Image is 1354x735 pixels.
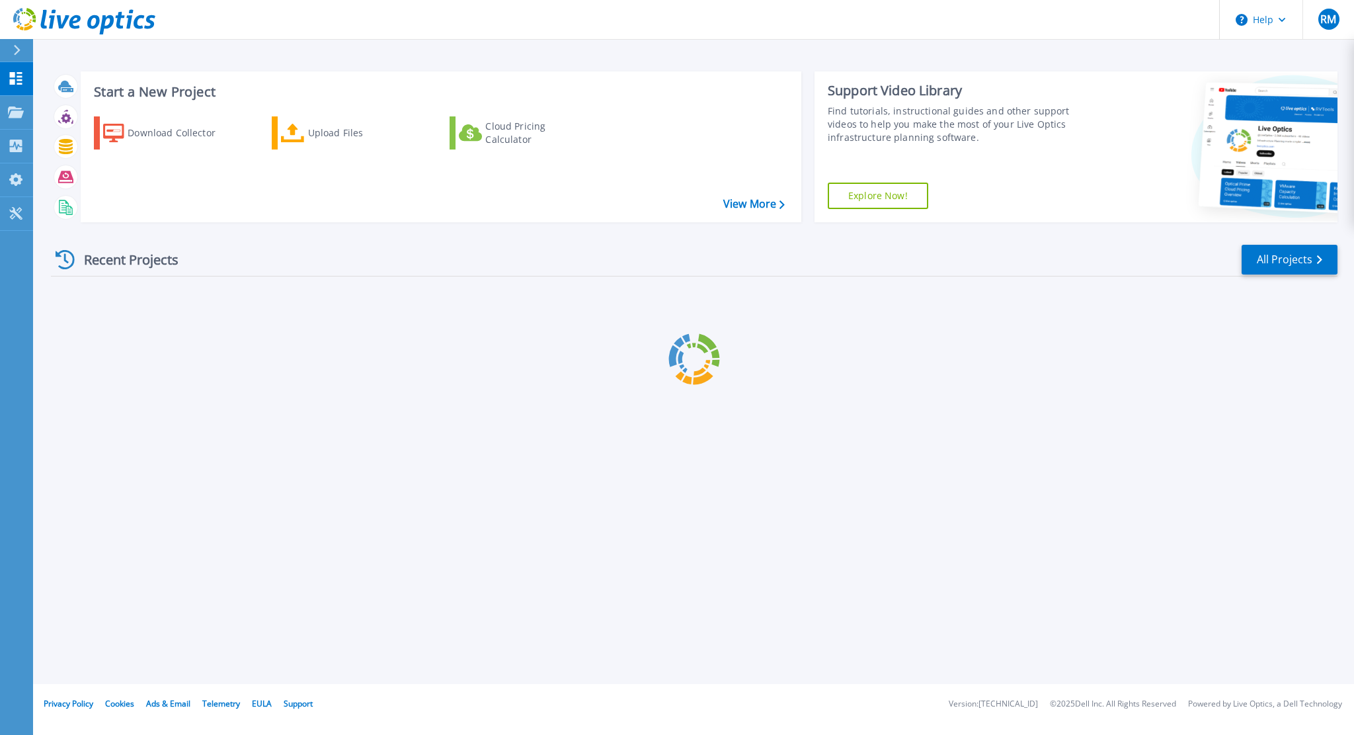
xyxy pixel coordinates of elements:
[450,116,597,150] a: Cloud Pricing Calculator
[828,105,1095,144] div: Find tutorials, instructional guides and other support videos to help you make the most of your L...
[828,82,1095,99] div: Support Video Library
[1050,700,1176,709] li: © 2025 Dell Inc. All Rights Reserved
[105,698,134,709] a: Cookies
[202,698,240,709] a: Telemetry
[51,243,196,276] div: Recent Projects
[828,183,928,209] a: Explore Now!
[485,120,591,146] div: Cloud Pricing Calculator
[128,120,233,146] div: Download Collector
[94,85,784,99] h3: Start a New Project
[308,120,414,146] div: Upload Files
[146,698,190,709] a: Ads & Email
[949,700,1038,709] li: Version: [TECHNICAL_ID]
[44,698,93,709] a: Privacy Policy
[94,116,241,150] a: Download Collector
[284,698,313,709] a: Support
[1242,245,1337,275] a: All Projects
[1188,700,1342,709] li: Powered by Live Optics, a Dell Technology
[1320,14,1336,24] span: RM
[723,198,785,210] a: View More
[272,116,419,150] a: Upload Files
[252,698,272,709] a: EULA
